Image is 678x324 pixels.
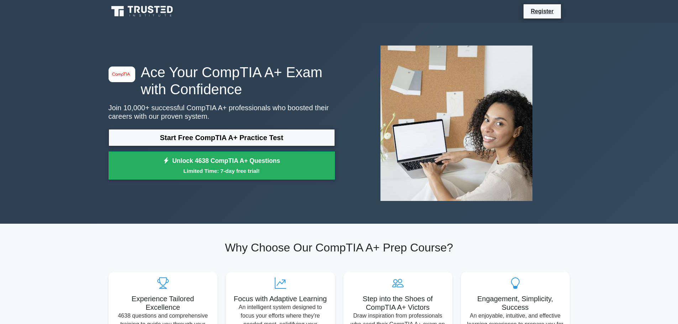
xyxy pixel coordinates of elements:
[349,294,447,312] h5: Step into the Shoes of CompTIA A+ Victors
[109,64,335,98] h1: Ace Your CompTIA A+ Exam with Confidence
[109,241,570,254] h2: Why Choose Our CompTIA A+ Prep Course?
[109,152,335,180] a: Unlock 4638 CompTIA A+ QuestionsLimited Time: 7-day free trial!
[117,167,326,175] small: Limited Time: 7-day free trial!
[109,103,335,121] p: Join 10,000+ successful CompTIA A+ professionals who boosted their careers with our proven system.
[526,7,558,16] a: Register
[467,294,564,312] h5: Engagement, Simplicity, Success
[109,129,335,146] a: Start Free CompTIA A+ Practice Test
[232,294,329,303] h5: Focus with Adaptive Learning
[114,294,212,312] h5: Experience Tailored Excellence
